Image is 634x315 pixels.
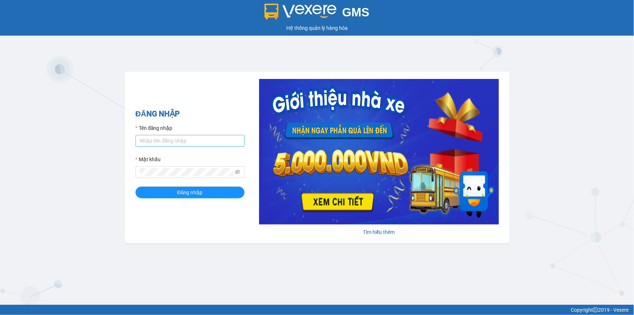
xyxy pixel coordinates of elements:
h2: ĐĂNG NHẬP [136,108,245,120]
div: Hệ thống quản lý hàng hóa [2,24,632,32]
span: copyright [593,307,598,312]
label: Mật khẩu [136,155,161,163]
img: banner-0 [259,79,499,224]
div: Tìm hiểu thêm [259,228,499,236]
input: Tên đăng nhập [136,135,245,147]
div: Copyright 2019 - Vexere [5,306,629,314]
button: Đăng nhập [136,187,245,198]
a: GMS [264,11,370,17]
label: Tên đăng nhập [136,124,173,132]
span: eye-invisible [235,170,240,175]
img: logo 2 [264,4,336,20]
span: Đăng nhập [177,188,203,196]
input: Mật khẩu [140,168,234,176]
span: GMS [342,5,370,19]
